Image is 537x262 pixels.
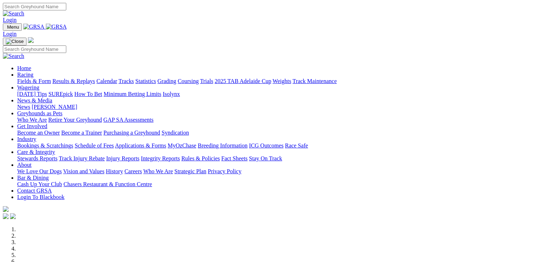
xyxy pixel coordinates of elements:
[61,130,102,136] a: Become a Trainer
[75,91,102,97] a: How To Bet
[198,142,248,149] a: Breeding Information
[17,104,534,110] div: News & Media
[17,123,47,129] a: Get Involved
[162,130,189,136] a: Syndication
[221,155,248,161] a: Fact Sheets
[17,188,52,194] a: Contact GRSA
[23,24,44,30] img: GRSA
[17,78,534,84] div: Racing
[124,168,142,174] a: Careers
[48,91,73,97] a: SUREpick
[178,78,199,84] a: Coursing
[208,168,241,174] a: Privacy Policy
[7,24,19,30] span: Menu
[3,45,66,53] input: Search
[46,24,67,30] img: GRSA
[17,181,62,187] a: Cash Up Your Club
[17,110,62,116] a: Greyhounds as Pets
[10,213,16,219] img: twitter.svg
[17,78,51,84] a: Fields & Form
[6,39,24,44] img: Close
[143,168,173,174] a: Who We Are
[17,91,534,97] div: Wagering
[75,142,114,149] a: Schedule of Fees
[28,37,34,43] img: logo-grsa-white.png
[52,78,95,84] a: Results & Replays
[163,91,180,97] a: Isolynx
[106,168,123,174] a: History
[3,23,22,31] button: Toggle navigation
[63,168,104,174] a: Vision and Values
[48,117,102,123] a: Retire Your Greyhound
[181,155,220,161] a: Rules & Policies
[104,130,160,136] a: Purchasing a Greyhound
[17,91,47,97] a: [DATE] Tips
[17,142,534,149] div: Industry
[17,65,31,71] a: Home
[17,130,60,136] a: Become an Owner
[17,72,33,78] a: Racing
[168,142,196,149] a: MyOzChase
[285,142,308,149] a: Race Safe
[96,78,117,84] a: Calendar
[17,104,30,110] a: News
[119,78,134,84] a: Tracks
[17,155,57,161] a: Stewards Reports
[17,168,62,174] a: We Love Our Dogs
[141,155,180,161] a: Integrity Reports
[158,78,176,84] a: Grading
[215,78,271,84] a: 2025 TAB Adelaide Cup
[17,142,73,149] a: Bookings & Scratchings
[3,38,27,45] button: Toggle navigation
[17,130,534,136] div: Get Involved
[249,155,282,161] a: Stay On Track
[17,84,39,91] a: Wagering
[17,181,534,188] div: Bar & Dining
[17,97,52,103] a: News & Media
[3,31,16,37] a: Login
[32,104,77,110] a: [PERSON_NAME]
[293,78,337,84] a: Track Maintenance
[3,206,9,212] img: logo-grsa-white.png
[59,155,105,161] a: Track Injury Rebate
[17,194,64,200] a: Login To Blackbook
[3,10,24,17] img: Search
[3,17,16,23] a: Login
[17,175,49,181] a: Bar & Dining
[273,78,291,84] a: Weights
[63,181,152,187] a: Chasers Restaurant & Function Centre
[17,149,55,155] a: Care & Integrity
[3,53,24,59] img: Search
[3,3,66,10] input: Search
[135,78,156,84] a: Statistics
[17,117,47,123] a: Who We Are
[104,91,161,97] a: Minimum Betting Limits
[17,155,534,162] div: Care & Integrity
[17,168,534,175] div: About
[104,117,154,123] a: GAP SA Assessments
[17,136,36,142] a: Industry
[115,142,166,149] a: Applications & Forms
[17,117,534,123] div: Greyhounds as Pets
[17,162,32,168] a: About
[3,213,9,219] img: facebook.svg
[106,155,139,161] a: Injury Reports
[249,142,283,149] a: ICG Outcomes
[200,78,213,84] a: Trials
[174,168,206,174] a: Strategic Plan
